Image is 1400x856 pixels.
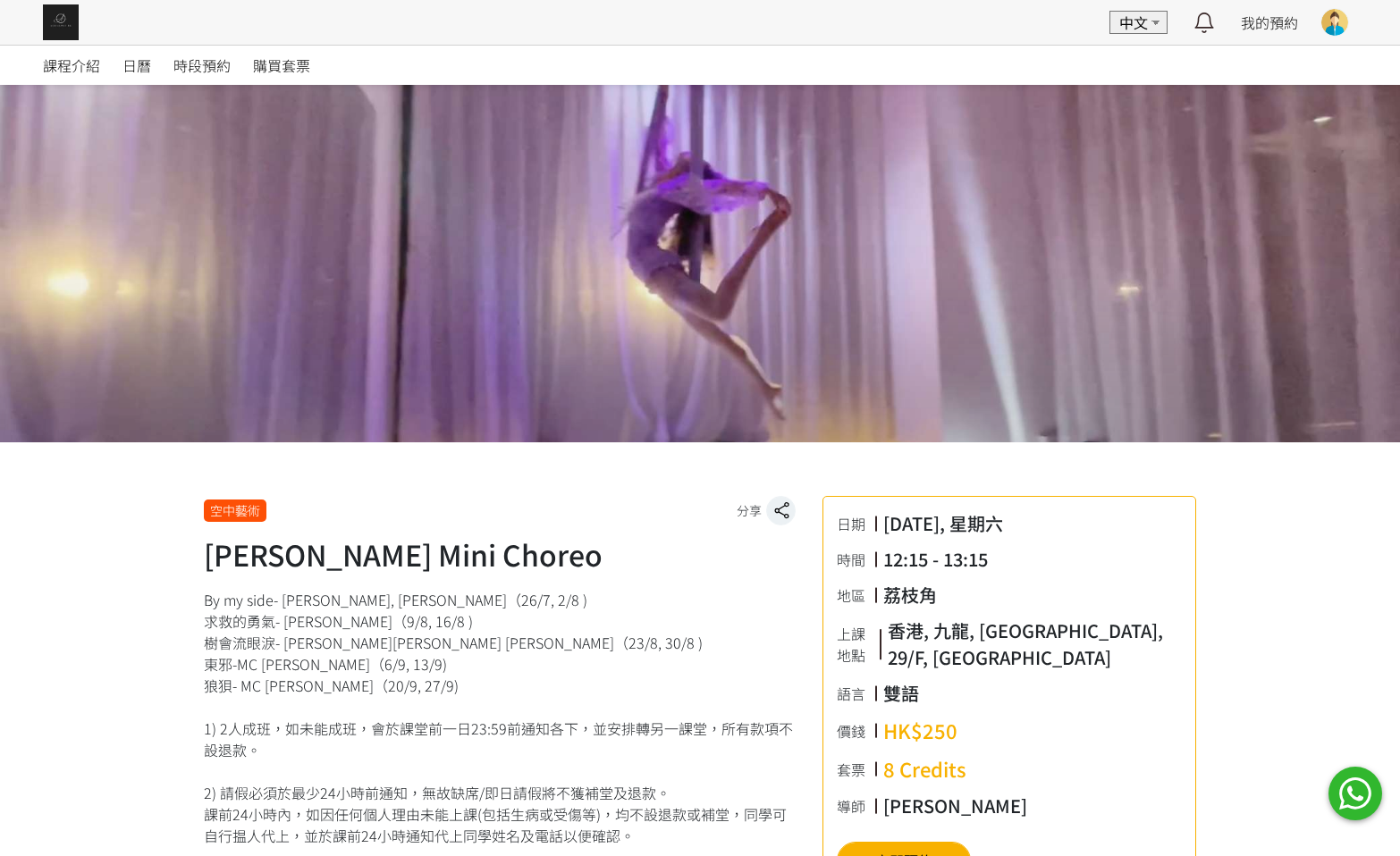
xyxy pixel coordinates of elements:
div: 價錢 [837,720,874,742]
span: 日曆 [122,55,151,76]
div: 雙語 [883,680,919,707]
div: 8 Credits [883,754,966,784]
a: 時段預約 [173,46,231,85]
div: 香港, 九龍, [GEOGRAPHIC_DATA], 29/F, [GEOGRAPHIC_DATA] [888,617,1182,671]
div: 套票 [837,759,874,780]
a: 我的預約 [1241,12,1298,33]
div: 地區 [837,584,874,606]
div: 日期 [837,513,874,534]
span: 課程介紹 [43,55,100,76]
div: 導師 [837,795,874,817]
div: [DATE], 星期六 [883,510,1003,537]
a: 課程介紹 [43,46,100,85]
div: 上課地點 [837,623,879,666]
div: 語言 [837,683,874,704]
img: img_61c0148bb0266 [43,4,79,40]
a: 日曆 [122,46,151,85]
span: 購買套票 [253,55,310,76]
span: 分享 [737,501,762,520]
h1: [PERSON_NAME] Mini Choreo [204,533,796,575]
div: 空中藝術 [204,499,266,522]
div: 12:15 - 13:15 [883,546,988,573]
div: [PERSON_NAME] [883,793,1027,819]
div: HK$250 [883,716,957,745]
div: 時間 [837,549,874,570]
div: 荔枝角 [883,582,937,608]
span: 時段預約 [173,55,231,76]
a: 購買套票 [253,46,310,85]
